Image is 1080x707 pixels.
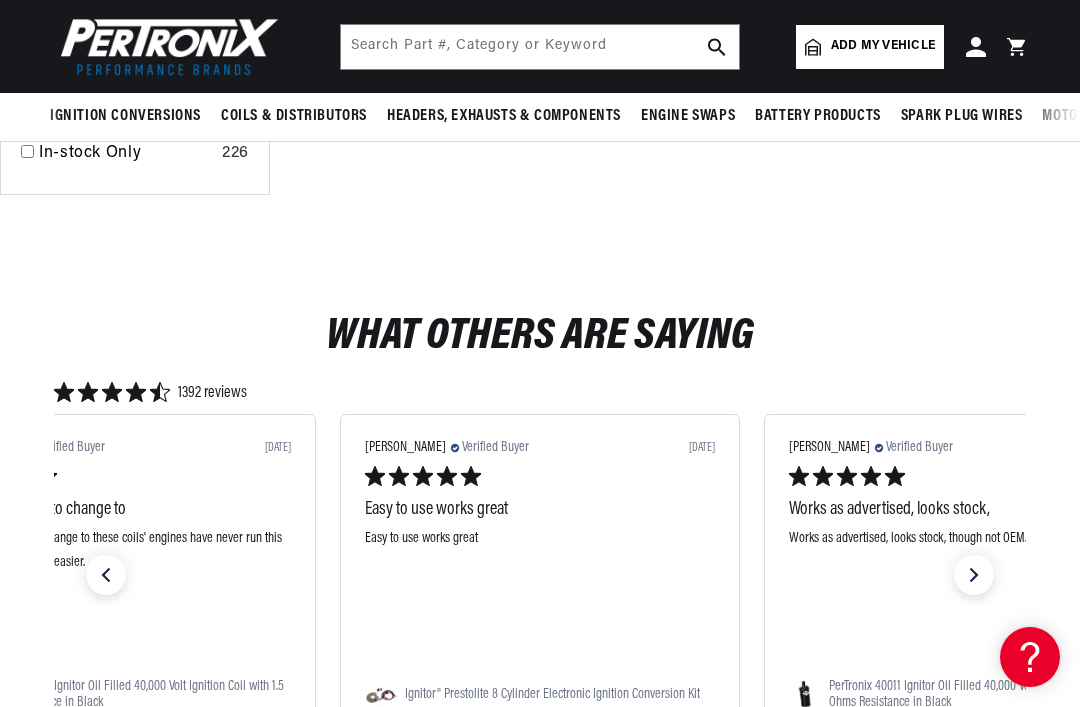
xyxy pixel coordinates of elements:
input: Search Part #, Category or Keyword [341,25,739,69]
summary: Coils & Distributors [211,93,377,140]
span: Headers, Exhausts & Components [387,106,621,127]
button: search button [695,25,739,69]
span: 1392 reviews [178,381,247,406]
span: Battery Products [755,106,881,127]
span: Spark Plug Wires [901,106,1023,127]
span: Add my vehicle [831,37,935,56]
div: Easy to use works great [365,498,715,523]
div: next slide [954,555,994,595]
span: Coils & Distributors [221,106,367,127]
span: Verified Buyer [38,439,105,456]
div: previous slide [86,555,126,595]
a: Add my vehicle [796,25,944,69]
div: 4.6738505 star rating [54,381,247,406]
div: 226 [222,141,249,167]
img: Pertronix [50,12,280,81]
summary: Ignition Conversions [50,93,211,140]
span: Engine Swaps [641,106,735,127]
summary: Battery Products [745,93,891,140]
span: Verified Buyer [886,439,953,456]
a: In-stock Only [39,141,214,167]
span: Ignitor® Prestolite 8 Cylinder Electronic Ignition Conversion Kit [405,687,700,703]
summary: Engine Swaps [631,93,745,140]
span: [PERSON_NAME] [789,439,870,456]
span: Ignition Conversions [50,106,201,127]
summary: Headers, Exhausts & Components [377,93,631,140]
div: Easy to use works great [365,527,715,667]
div: [DATE] [689,442,715,454]
h2: What Others Are Saying [326,317,754,357]
span: [PERSON_NAME] [365,439,446,456]
summary: Spark Plug Wires [891,93,1033,140]
div: [DATE] [265,442,291,454]
span: Verified Buyer [462,439,529,456]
